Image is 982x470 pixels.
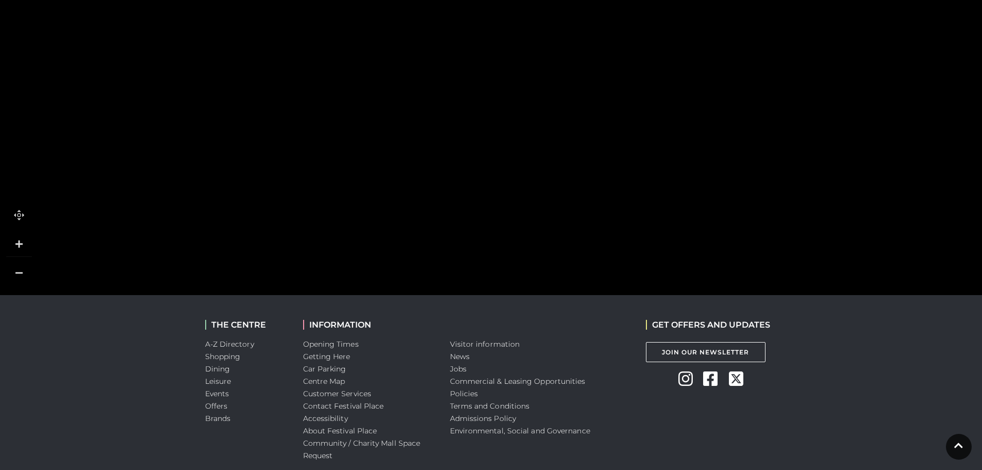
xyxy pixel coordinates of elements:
a: About Festival Place [303,426,377,435]
a: Brands [205,414,231,423]
a: Getting Here [303,352,351,361]
a: Leisure [205,377,231,386]
a: Centre Map [303,377,345,386]
h2: THE CENTRE [205,320,288,330]
a: Opening Times [303,339,359,349]
a: Jobs [450,364,467,374]
a: News [450,352,470,361]
a: Contact Festival Place [303,401,384,411]
a: Commercial & Leasing Opportunities [450,377,586,386]
a: Dining [205,364,230,374]
a: Environmental, Social and Governance [450,426,590,435]
a: Customer Services [303,389,372,398]
h2: GET OFFERS AND UPDATES [646,320,770,330]
a: Terms and Conditions [450,401,530,411]
h2: INFORMATION [303,320,435,330]
a: Join Our Newsletter [646,342,765,362]
a: Events [205,389,229,398]
a: Community / Charity Mall Space Request [303,439,421,460]
a: A-Z Directory [205,339,254,349]
a: Admissions Policy [450,414,517,423]
a: Visitor information [450,339,520,349]
a: Offers [205,401,228,411]
a: Shopping [205,352,241,361]
a: Policies [450,389,478,398]
a: Accessibility [303,414,348,423]
a: Car Parking [303,364,346,374]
